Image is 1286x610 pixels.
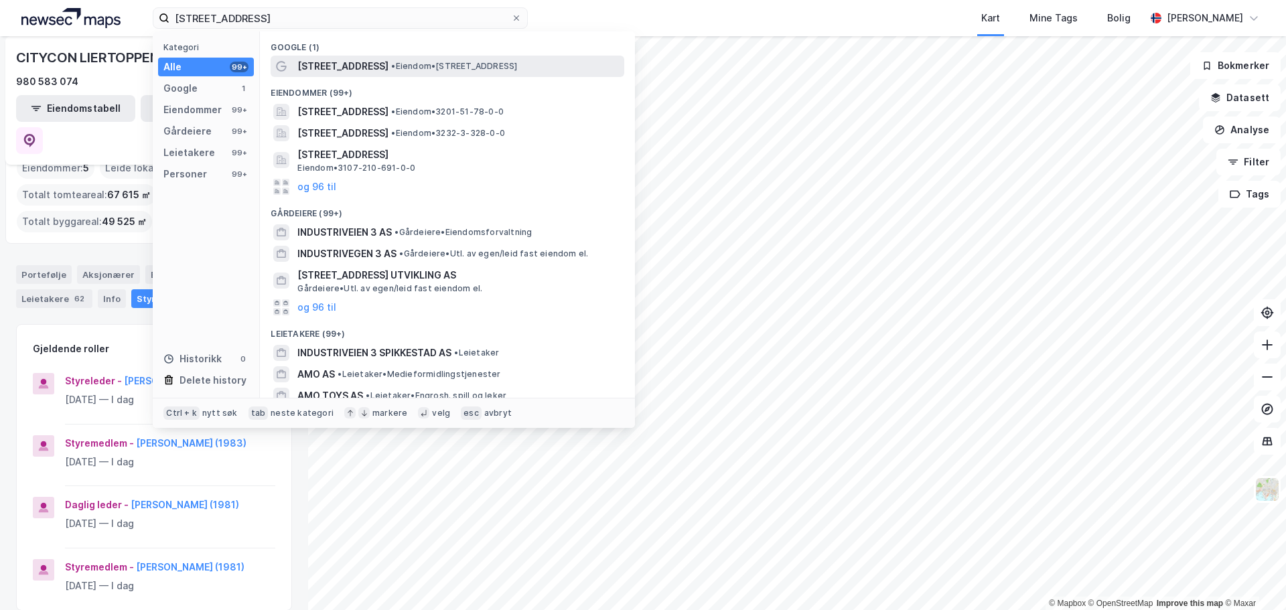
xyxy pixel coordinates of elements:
[395,227,532,238] span: Gårdeiere • Eiendomsforvaltning
[107,187,151,203] span: 67 615 ㎡
[297,283,482,294] span: Gårdeiere • Utl. av egen/leid fast eiendom el.
[395,227,399,237] span: •
[1255,477,1280,502] img: Z
[260,31,635,56] div: Google (1)
[297,267,619,283] span: [STREET_ADDRESS] UTVIKLING AS
[202,408,238,418] div: nytt søk
[297,104,388,120] span: [STREET_ADDRESS]
[399,248,588,259] span: Gårdeiere • Utl. av egen/leid fast eiendom el.
[163,59,182,75] div: Alle
[1107,10,1131,26] div: Bolig
[372,408,407,418] div: markere
[163,406,200,420] div: Ctrl + k
[297,125,388,141] span: [STREET_ADDRESS]
[248,406,269,420] div: tab
[461,406,482,420] div: esc
[260,198,635,222] div: Gårdeiere (99+)
[33,341,109,357] div: Gjeldende roller
[454,348,499,358] span: Leietaker
[366,390,506,401] span: Leietaker • Engrosh. spill og leker
[1216,149,1281,175] button: Filter
[297,388,363,404] span: AMO TOYS AS
[100,157,195,179] div: Leide lokasjoner :
[230,147,248,158] div: 99+
[1049,599,1086,608] a: Mapbox
[102,214,147,230] span: 49 525 ㎡
[17,184,156,206] div: Totalt tomteareal :
[16,74,78,90] div: 980 583 074
[163,166,207,182] div: Personer
[163,123,212,139] div: Gårdeiere
[297,299,336,315] button: og 96 til
[17,157,94,179] div: Eiendommer :
[21,8,121,28] img: logo.a4113a55bc3d86da70a041830d287a7e.svg
[366,390,370,400] span: •
[1199,84,1281,111] button: Datasett
[260,318,635,342] div: Leietakere (99+)
[1203,117,1281,143] button: Analyse
[391,128,505,139] span: Eiendom • 3232-3-328-0-0
[297,179,336,195] button: og 96 til
[1029,10,1078,26] div: Mine Tags
[1190,52,1281,79] button: Bokmerker
[391,128,395,138] span: •
[271,408,334,418] div: neste kategori
[16,47,245,68] div: CITYCON LIERTOPPEN EIENDOM AS
[260,77,635,101] div: Eiendommer (99+)
[163,351,222,367] div: Historikk
[399,248,403,258] span: •
[145,265,228,284] div: Eiendommer
[141,95,260,122] button: Leietakertabell
[238,83,248,94] div: 1
[1219,546,1286,610] iframe: Chat Widget
[338,369,500,380] span: Leietaker • Medieformidlingstjenester
[230,62,248,72] div: 99+
[169,8,511,28] input: Søk på adresse, matrikkel, gårdeiere, leietakere eller personer
[65,516,275,532] div: [DATE] — I dag
[83,160,89,176] span: 5
[297,147,619,163] span: [STREET_ADDRESS]
[230,169,248,179] div: 99+
[16,95,135,122] button: Eiendomstabell
[297,345,451,361] span: INDUSTRIVEIEN 3 SPIKKESTAD AS
[163,42,254,52] div: Kategori
[391,61,395,71] span: •
[1219,546,1286,610] div: Kontrollprogram for chat
[981,10,1000,26] div: Kart
[484,408,512,418] div: avbryt
[1157,599,1223,608] a: Improve this map
[131,289,186,308] div: Styret
[230,126,248,137] div: 99+
[163,80,198,96] div: Google
[77,265,140,284] div: Aksjonærer
[391,106,504,117] span: Eiendom • 3201-51-78-0-0
[65,392,275,408] div: [DATE] — I dag
[338,369,342,379] span: •
[1218,181,1281,208] button: Tags
[230,104,248,115] div: 99+
[163,145,215,161] div: Leietakere
[1167,10,1243,26] div: [PERSON_NAME]
[17,211,152,232] div: Totalt byggareal :
[297,58,388,74] span: [STREET_ADDRESS]
[65,454,275,470] div: [DATE] — I dag
[16,265,72,284] div: Portefølje
[238,354,248,364] div: 0
[297,366,335,382] span: AMO AS
[391,106,395,117] span: •
[297,246,397,262] span: INDUSTRIVEGEN 3 AS
[391,61,517,72] span: Eiendom • [STREET_ADDRESS]
[65,578,275,594] div: [DATE] — I dag
[432,408,450,418] div: velg
[180,372,246,388] div: Delete history
[297,163,415,173] span: Eiendom • 3107-210-691-0-0
[454,348,458,358] span: •
[297,224,392,240] span: INDUSTRIVEIEN 3 AS
[72,292,87,305] div: 62
[16,289,92,308] div: Leietakere
[98,289,126,308] div: Info
[1088,599,1153,608] a: OpenStreetMap
[163,102,222,118] div: Eiendommer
